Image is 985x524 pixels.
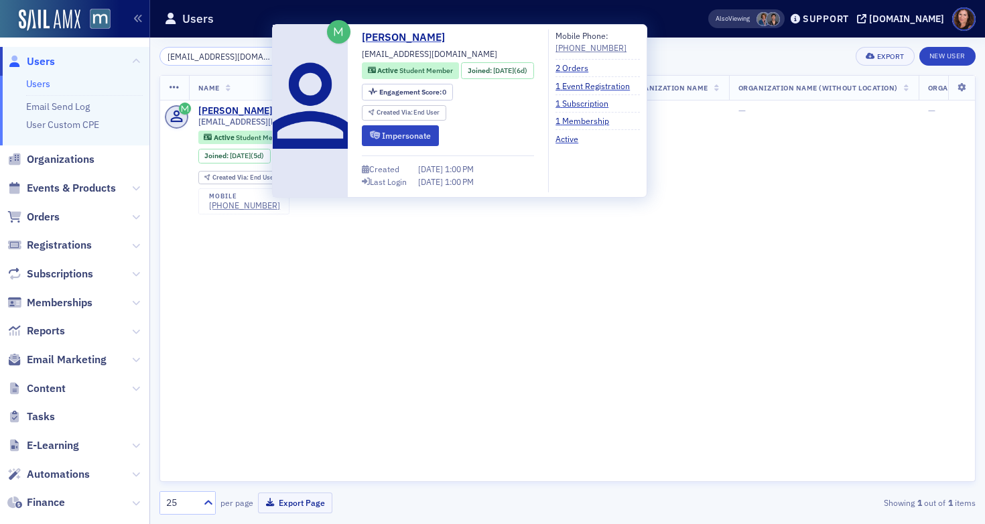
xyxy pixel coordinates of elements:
[555,29,627,54] div: Mobile Phone:
[26,101,90,113] a: Email Send Log
[159,47,287,66] input: Search…
[7,381,66,396] a: Content
[738,105,746,117] span: —
[212,173,250,182] span: Created Via :
[857,14,949,23] button: [DOMAIN_NAME]
[493,66,527,76] div: (6d)
[27,296,92,310] span: Memberships
[198,117,334,127] span: [EMAIL_ADDRESS][DOMAIN_NAME]
[713,497,976,509] div: Showing out of items
[468,66,493,76] span: Joined :
[204,133,289,141] a: Active Student Member
[27,210,60,224] span: Orders
[214,133,236,142] span: Active
[555,42,627,54] a: [PHONE_NUMBER]
[369,166,399,173] div: Created
[418,176,445,187] span: [DATE]
[27,152,94,167] span: Organizations
[379,88,447,96] div: 0
[198,83,220,92] span: Name
[27,54,55,69] span: Users
[7,238,92,253] a: Registrations
[952,7,976,31] span: Profile
[362,62,459,79] div: Active: Active: Student Member
[209,200,280,210] a: [PHONE_NUMBER]
[362,48,497,60] span: [EMAIL_ADDRESS][DOMAIN_NAME]
[877,53,905,60] div: Export
[26,119,99,131] a: User Custom CPE
[461,62,533,79] div: Joined: 2025-09-11 00:00:00
[198,171,283,185] div: Created Via: End User
[377,108,414,117] span: Created Via :
[368,66,453,76] a: Active Student Member
[945,497,955,509] strong: 1
[7,54,55,69] a: Users
[90,9,111,29] img: SailAMX
[166,496,196,510] div: 25
[230,151,251,160] span: [DATE]
[445,163,474,174] span: 1:00 PM
[19,9,80,31] img: SailAMX
[856,47,914,66] button: Export
[7,267,93,281] a: Subscriptions
[236,133,289,142] span: Student Member
[445,176,474,187] span: 1:00 PM
[7,210,60,224] a: Orders
[716,14,750,23] span: Viewing
[27,324,65,338] span: Reports
[766,12,780,26] span: Mary Beth Halpern
[7,181,116,196] a: Events & Products
[377,109,440,117] div: End User
[27,495,65,510] span: Finance
[803,13,849,25] div: Support
[629,83,708,92] span: Organization Name
[7,296,92,310] a: Memberships
[928,105,935,117] span: —
[27,267,93,281] span: Subscriptions
[555,97,618,109] a: 1 Subscription
[198,149,271,163] div: Joined: 2025-09-11 00:00:00
[27,181,116,196] span: Events & Products
[198,131,295,144] div: Active: Active: Student Member
[555,133,588,145] a: Active
[869,13,944,25] div: [DOMAIN_NAME]
[493,66,514,75] span: [DATE]
[555,80,640,92] a: 1 Event Registration
[738,83,898,92] span: Organization Name (Without Location)
[919,47,976,66] a: New User
[555,115,619,127] a: 1 Membership
[370,178,407,186] div: Last Login
[230,151,264,160] div: (5d)
[379,87,443,96] span: Engagement Score :
[362,125,439,146] button: Impersonate
[27,238,92,253] span: Registrations
[362,84,453,101] div: Engagement Score: 0
[7,409,55,424] a: Tasks
[212,174,276,182] div: End User
[258,493,332,513] button: Export Page
[27,467,90,482] span: Automations
[418,163,445,174] span: [DATE]
[7,352,107,367] a: Email Marketing
[399,66,453,75] span: Student Member
[80,9,111,31] a: View Homepage
[915,497,924,509] strong: 1
[26,78,50,90] a: Users
[757,12,771,26] span: Chris Dougherty
[377,66,399,75] span: Active
[555,62,598,74] a: 2 Orders
[7,324,65,338] a: Reports
[27,409,55,424] span: Tasks
[198,105,273,117] a: [PERSON_NAME]
[182,11,214,27] h1: Users
[7,152,94,167] a: Organizations
[7,495,65,510] a: Finance
[716,14,728,23] div: Also
[362,29,455,46] a: [PERSON_NAME]
[7,438,79,453] a: E-Learning
[209,192,280,200] div: mobile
